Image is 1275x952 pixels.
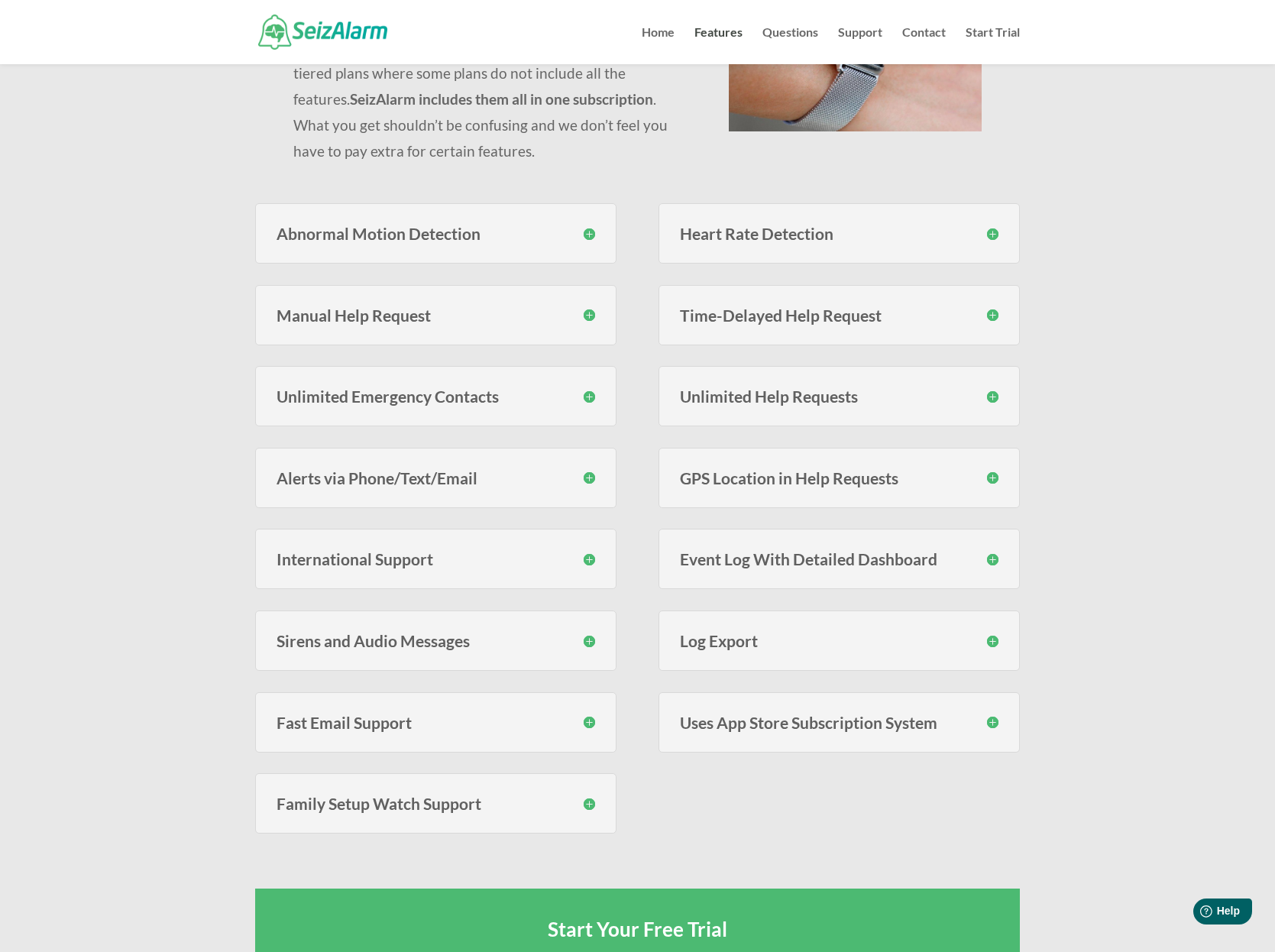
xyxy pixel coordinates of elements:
h3: Fast Email Support [277,714,595,730]
h3: Abnormal Motion Detection [277,225,595,241]
iframe: Help widget launcher [1139,892,1258,935]
h3: Time-Delayed Help Request [680,307,998,323]
h2: Start Your Free Trial [301,919,974,947]
h3: Heart Rate Detection [680,225,998,241]
h3: Uses App Store Subscription System [680,714,998,730]
h3: Event Log With Detailed Dashboard [680,551,998,567]
h3: International Support [277,551,595,567]
h3: Sirens and Audio Messages [277,633,595,649]
h3: GPS Location in Help Requests [680,470,998,486]
strong: SeizAlarm includes them all in one subscription [350,90,653,108]
h3: Log Export [680,633,998,649]
a: Questions [762,27,818,64]
h3: Manual Help Request [277,307,595,323]
h3: Alerts via Phone/Text/Email [277,470,595,486]
h3: Family Setup Watch Support [277,795,595,811]
a: Start Trial [966,27,1020,64]
h3: Unlimited Emergency Contacts [277,388,595,404]
a: Features [694,27,743,64]
img: SeizAlarm [258,15,387,49]
a: Home [642,27,675,64]
h3: Unlimited Help Requests [680,388,998,404]
a: Contact [902,27,946,64]
a: Support [838,27,882,64]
